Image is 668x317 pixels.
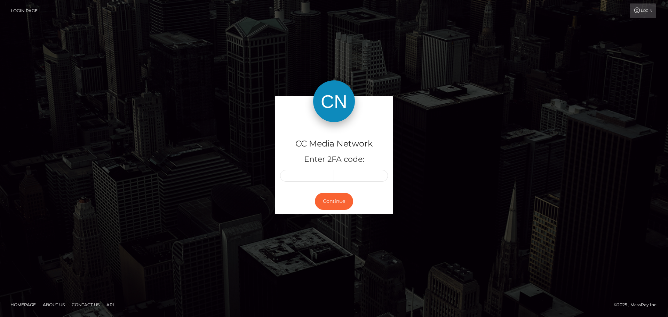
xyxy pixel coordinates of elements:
[280,138,388,150] h4: CC Media Network
[69,299,102,310] a: Contact Us
[104,299,117,310] a: API
[280,154,388,165] h5: Enter 2FA code:
[11,3,38,18] a: Login Page
[315,193,353,210] button: Continue
[313,80,355,122] img: CC Media Network
[614,301,663,309] div: © 2025 , MassPay Inc.
[40,299,67,310] a: About Us
[8,299,39,310] a: Homepage
[630,3,656,18] a: Login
